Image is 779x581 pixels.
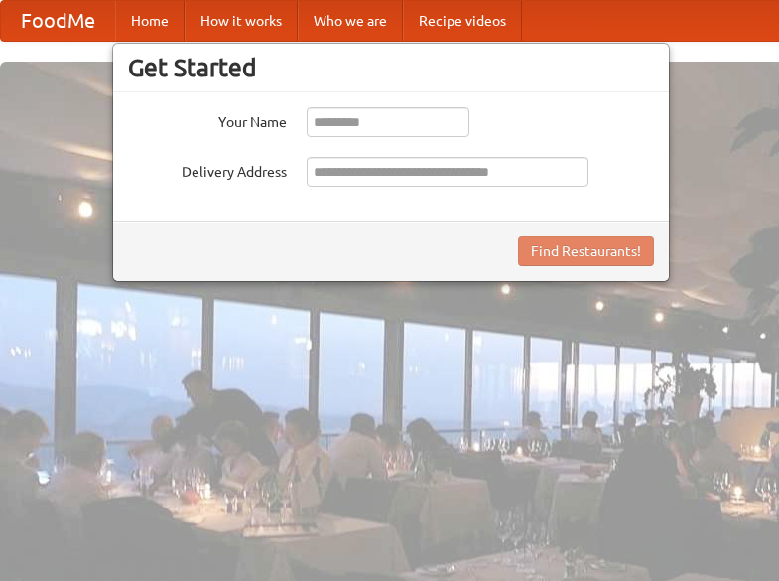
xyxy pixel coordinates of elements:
[298,1,403,41] a: Who we are
[128,157,287,182] label: Delivery Address
[185,1,298,41] a: How it works
[1,1,115,41] a: FoodMe
[518,236,654,266] button: Find Restaurants!
[115,1,185,41] a: Home
[128,107,287,132] label: Your Name
[128,53,654,82] h3: Get Started
[403,1,522,41] a: Recipe videos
